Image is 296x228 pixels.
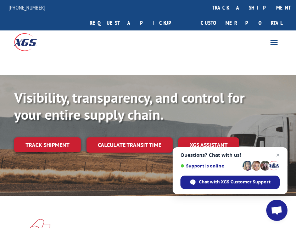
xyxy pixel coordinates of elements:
span: Close chat [274,151,282,159]
a: Calculate transit time [86,137,173,153]
a: Request a pickup [84,15,187,30]
div: Open chat [266,200,287,221]
span: Questions? Chat with us! [180,152,280,158]
a: Customer Portal [195,15,287,30]
a: [PHONE_NUMBER] [9,4,45,11]
a: Track shipment [14,137,81,152]
span: Support is online [180,163,240,169]
b: Visibility, transparency, and control for your entire supply chain. [14,88,245,124]
a: XGS ASSISTANT [178,137,239,153]
div: Chat with XGS Customer Support [180,176,280,189]
span: Chat with XGS Customer Support [199,179,270,185]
